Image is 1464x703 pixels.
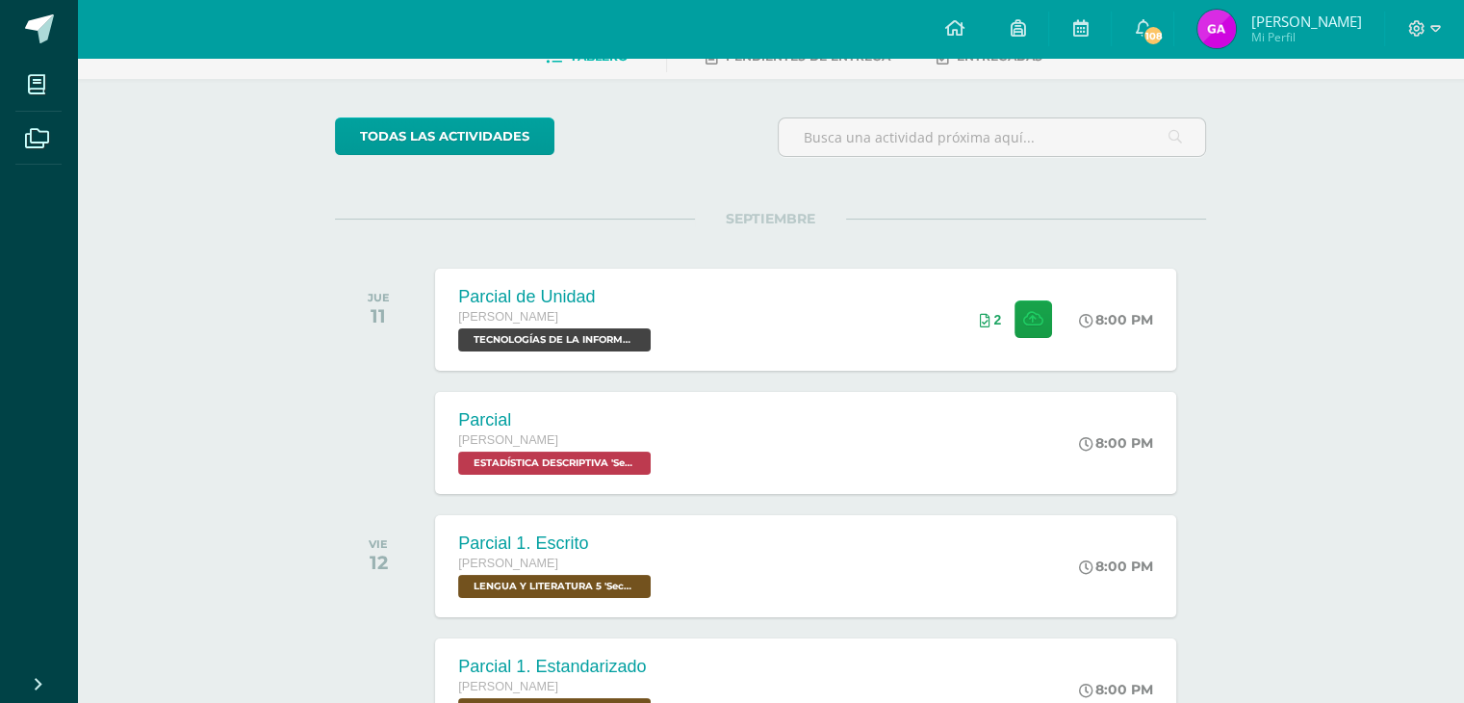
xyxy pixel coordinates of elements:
div: 11 [368,304,390,327]
img: 194404a0d6c45f8730ca37553cac7b1a.png [1197,10,1236,48]
span: [PERSON_NAME] [1250,12,1361,31]
div: 8:00 PM [1079,434,1153,452]
div: 8:00 PM [1079,311,1153,328]
span: 2 [993,312,1001,327]
span: LENGUA Y LITERATURA 5 'Sección A' [458,575,651,598]
span: 108 [1143,25,1164,46]
span: [PERSON_NAME] [458,433,558,447]
div: 12 [369,551,388,574]
span: SEPTIEMBRE [695,210,846,227]
span: ESTADÍSTICA DESCRIPTIVA 'Sección A' [458,452,651,475]
div: 8:00 PM [1079,681,1153,698]
span: Mi Perfil [1250,29,1361,45]
div: Parcial de Unidad [458,287,655,307]
span: [PERSON_NAME] [458,557,558,570]
span: TECNOLOGÍAS DE LA INFORMACIÓN Y LA COMUNICACIÓN 5 'Sección A' [458,328,651,351]
span: [PERSON_NAME] [458,310,558,324]
div: VIE [369,537,388,551]
div: Parcial [458,410,655,430]
span: [PERSON_NAME] [458,680,558,693]
div: 8:00 PM [1079,558,1153,575]
div: Parcial 1. Escrito [458,534,655,554]
div: JUE [368,291,390,304]
input: Busca una actividad próxima aquí... [779,118,1205,156]
a: todas las Actividades [335,117,554,155]
div: Parcial 1. Estandarizado [458,657,655,677]
div: Archivos entregados [979,312,1001,327]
